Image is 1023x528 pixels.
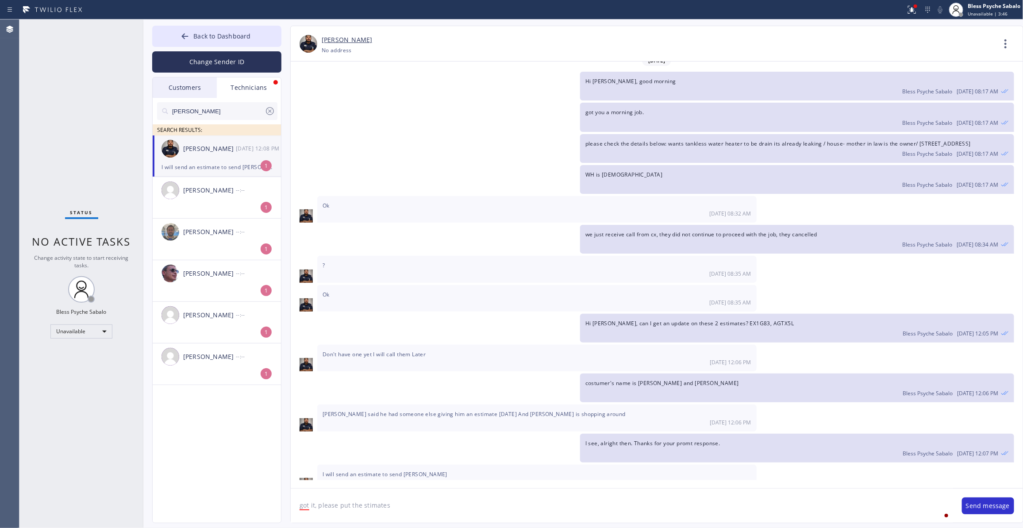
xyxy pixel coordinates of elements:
span: Hi [PERSON_NAME], good morning [585,77,676,85]
div: 08/14/2025 9:32 AM [317,196,757,223]
div: 08/14/2025 9:08 AM [236,143,282,154]
div: 08/14/2025 9:08 AM [317,465,757,491]
div: Bless Psyche Sabalo [968,2,1020,10]
div: 08/14/2025 9:17 AM [580,165,1014,194]
a: [PERSON_NAME] [322,35,372,45]
span: Bless Psyche Sabalo [903,389,953,397]
div: 08/14/2025 9:34 AM [580,225,1014,254]
button: Mute [934,4,946,16]
span: Bless Psyche Sabalo [903,330,953,337]
div: 1 [261,327,272,338]
span: WH is [DEMOGRAPHIC_DATA] [585,171,663,178]
span: [DATE] 08:35 AM [710,270,751,277]
textarea: got it, please put the stimates [291,489,953,523]
span: costumer's name is [PERSON_NAME] and [PERSON_NAME] [585,379,739,387]
div: Unavailable [50,324,112,339]
span: [DATE] 08:35 AM [710,299,751,306]
img: e74ac98611aa568e09a92587a0e23990.jpg [300,418,313,432]
div: --:-- [236,185,282,195]
span: [DATE] 08:17 AM [957,88,999,95]
div: 08/14/2025 9:17 AM [580,103,1014,131]
div: 1 [261,368,272,379]
div: [PERSON_NAME] [183,310,236,320]
div: Technicians [217,77,281,98]
div: 08/14/2025 9:35 AM [317,285,757,312]
img: e74ac98611aa568e09a92587a0e23990.jpg [300,358,313,371]
span: [DATE] 08:17 AM [957,150,999,158]
span: Back to Dashboard [193,32,250,40]
span: [DATE] 12:06 PM [710,419,751,426]
div: 08/14/2025 9:06 AM [317,345,757,371]
span: [DATE] 08:34 AM [957,241,999,248]
div: 08/14/2025 9:17 AM [580,134,1014,163]
div: No address [322,45,352,55]
input: Search [171,102,265,120]
span: Bless Psyche Sabalo [903,450,953,457]
span: Bless Psyche Sabalo [903,119,953,127]
span: I will send an estimate to send [PERSON_NAME] [323,470,447,478]
span: [DATE] 08:17 AM [957,181,999,189]
span: [DATE] 12:05 PM [958,330,999,337]
div: 1 [261,243,272,254]
img: user.png [162,181,179,199]
div: --:-- [236,268,282,278]
span: Unavailable | 3:46 [968,11,1008,17]
span: SEARCH RESULTS: [157,126,202,134]
div: 08/14/2025 9:05 AM [580,314,1014,343]
span: Hi [PERSON_NAME], can I get an update on these 2 estimates? EX1G83, AGTX5L [585,320,794,327]
div: 08/14/2025 9:17 AM [580,72,1014,100]
button: Change Sender ID [152,51,281,73]
span: Status [70,209,93,216]
img: e74ac98611aa568e09a92587a0e23990.jpg [300,270,313,283]
span: No active tasks [32,234,131,249]
span: ? [323,262,325,269]
span: Bless Psyche Sabalo [903,181,953,189]
div: --:-- [236,227,282,237]
div: [PERSON_NAME] [183,185,236,196]
span: Bless Psyche Sabalo [903,88,953,95]
img: e74ac98611aa568e09a92587a0e23990.jpg [162,140,179,158]
span: [PERSON_NAME] said he had someone else giving him an estimate [DATE] And [PERSON_NAME] is shoppin... [323,410,626,418]
div: [PERSON_NAME] [183,352,236,362]
span: I see, alright then. Thanks for your promt response. [585,439,720,447]
div: I will send an estimate to send [PERSON_NAME] [162,162,272,172]
div: 08/14/2025 9:06 AM [317,405,757,431]
span: please check the details below: wants tankless water heater to be drain its already leaking / hou... [585,140,971,147]
button: Send message [962,497,1014,514]
span: Don't have one yet I will call them Later [323,351,426,358]
span: [DATE] 12:07 PM [958,450,999,457]
span: [DATE] 12:06 PM [710,358,751,366]
div: Bless Psyche Sabalo [57,308,107,316]
span: Bless Psyche Sabalo [903,241,953,248]
div: [PERSON_NAME] [183,227,236,237]
span: [DATE] 08:17 AM [957,119,999,127]
span: [DATE] 08:32 AM [710,210,751,217]
span: [DATE] 12:06 PM [958,389,999,397]
img: user.png [162,348,179,366]
span: we just receive call from cx, they did not continue to proceed with the job, they cancelled [585,231,817,238]
img: e74ac98611aa568e09a92587a0e23990.jpg [300,209,313,223]
div: [PERSON_NAME] [183,144,236,154]
img: e74ac98611aa568e09a92587a0e23990.jpg [300,298,313,312]
div: [PERSON_NAME] [183,269,236,279]
div: 08/14/2025 9:07 AM [580,434,1014,462]
img: e74ac98611aa568e09a92587a0e23990.jpg [300,35,317,53]
div: 08/14/2025 9:06 AM [580,374,1014,402]
span: Change activity state to start receiving tasks. [35,254,129,269]
div: 1 [261,285,272,296]
img: user.png [162,306,179,324]
div: --:-- [236,310,282,320]
div: --:-- [236,351,282,362]
span: Ok [323,291,330,298]
span: Ok [323,202,330,209]
div: Customers [153,77,217,98]
span: Bless Psyche Sabalo [903,150,953,158]
div: 1 [261,202,272,213]
div: 1 [261,160,272,171]
img: c662e1afc41cad4f32e7664c8e1acece.jpeg [162,265,179,282]
button: Back to Dashboard [152,26,281,47]
img: e74ac98611aa568e09a92587a0e23990.jpg [300,478,313,491]
div: 08/14/2025 9:35 AM [317,256,757,282]
span: [DATE] 12:08 PM [710,478,751,486]
img: 9ca38383586b758d992a3d3d10fcf11e.jpeg [162,223,179,241]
